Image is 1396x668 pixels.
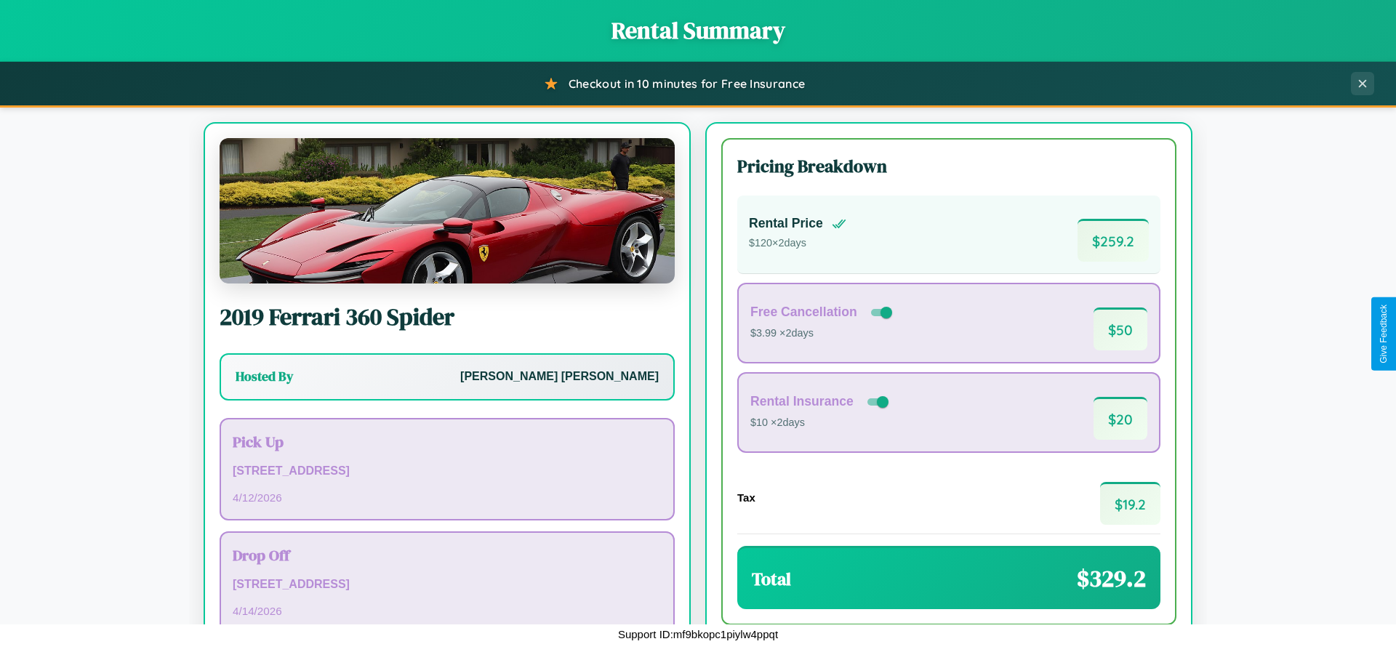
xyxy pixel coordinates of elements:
[233,544,662,566] h3: Drop Off
[1094,397,1147,440] span: $ 20
[233,488,662,507] p: 4 / 12 / 2026
[569,76,805,91] span: Checkout in 10 minutes for Free Insurance
[460,366,659,387] p: [PERSON_NAME] [PERSON_NAME]
[236,368,293,385] h3: Hosted By
[752,567,791,591] h3: Total
[1100,482,1160,525] span: $ 19.2
[618,624,778,644] p: Support ID: mf9bkopc1piylw4ppqt
[737,154,1160,178] h3: Pricing Breakdown
[749,216,823,231] h4: Rental Price
[749,234,846,253] p: $ 120 × 2 days
[233,431,662,452] h3: Pick Up
[1077,563,1146,595] span: $ 329.2
[220,138,675,283] img: Ferrari 360 Spider
[1078,219,1149,262] span: $ 259.2
[737,491,755,504] h4: Tax
[15,15,1381,47] h1: Rental Summary
[233,461,662,482] p: [STREET_ADDRESS]
[220,301,675,333] h2: 2019 Ferrari 360 Spider
[1094,307,1147,350] span: $ 50
[750,414,891,432] p: $10 × 2 days
[233,574,662,595] p: [STREET_ADDRESS]
[750,305,857,320] h4: Free Cancellation
[233,601,662,621] p: 4 / 14 / 2026
[750,394,854,409] h4: Rental Insurance
[750,324,895,343] p: $3.99 × 2 days
[1379,305,1389,363] div: Give Feedback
